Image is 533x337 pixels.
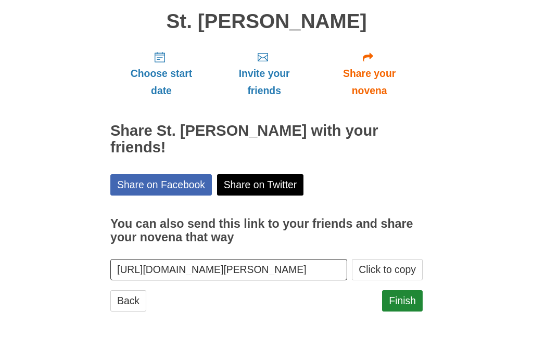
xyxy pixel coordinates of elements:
[110,123,423,156] h2: Share St. [PERSON_NAME] with your friends!
[316,43,423,105] a: Share your novena
[382,290,423,312] a: Finish
[217,174,304,196] a: Share on Twitter
[110,290,146,312] a: Back
[326,65,412,99] span: Share your novena
[121,65,202,99] span: Choose start date
[110,174,212,196] a: Share on Facebook
[110,217,423,244] h3: You can also send this link to your friends and share your novena that way
[110,43,212,105] a: Choose start date
[223,65,306,99] span: Invite your friends
[212,43,316,105] a: Invite your friends
[352,259,423,280] button: Click to copy
[110,10,423,33] h1: St. [PERSON_NAME]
